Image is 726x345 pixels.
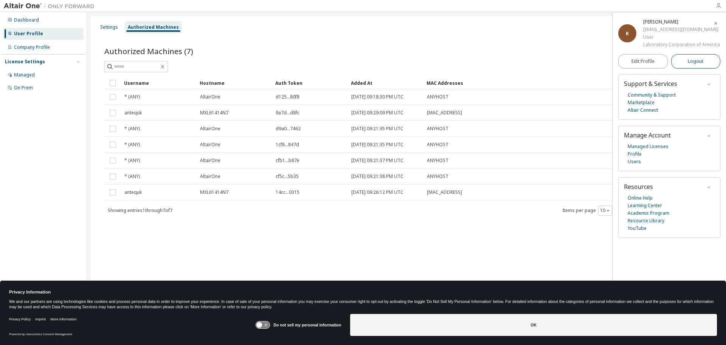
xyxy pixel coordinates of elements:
[427,110,462,116] span: [MAC_ADDRESS]
[427,142,448,148] span: ANYHOST
[200,189,228,195] span: MXL61414N7
[427,173,448,180] span: ANYHOST
[628,99,655,106] a: Marketplace
[628,91,676,99] a: Community & Support
[562,206,612,215] span: Items per page
[5,59,45,65] div: License Settings
[351,142,403,148] span: [DATE] 09:21:35 PM UTC
[124,94,140,100] span: * (ANY)
[643,26,720,33] div: [EMAIL_ADDRESS][DOMAIN_NAME]
[100,24,118,30] div: Settings
[351,189,403,195] span: [DATE] 09:26:12 PM UTC
[628,209,669,217] a: Academic Program
[14,85,33,91] div: On Prem
[631,58,655,64] span: Edit Profile
[628,225,647,232] a: YouTube
[124,158,140,164] span: * (ANY)
[200,77,269,89] div: Hostname
[351,158,403,164] span: [DATE] 09:21:37 PM UTC
[276,94,299,100] span: d125...80f8
[276,158,299,164] span: cfb1...b87e
[628,150,642,158] a: Profile
[14,17,39,23] div: Dashboard
[688,58,703,65] span: Logout
[628,217,664,225] a: Resource Library
[351,94,403,100] span: [DATE] 09:18:30 PM UTC
[128,24,179,30] div: Authorized Machines
[643,41,720,48] div: Laboratory Corporation of America
[276,110,299,116] span: 9a7d...d8fc
[628,158,641,165] a: Users
[124,110,142,116] span: antequk
[618,54,668,69] a: Edit Profile
[124,173,140,180] span: * (ANY)
[14,31,43,37] div: User Profile
[427,94,448,100] span: ANYHOST
[276,142,299,148] span: 1cf8...847d
[4,2,98,10] img: Altair One
[276,126,301,132] span: d9a0...7462
[14,72,35,78] div: Managed
[124,77,194,89] div: Username
[671,54,721,69] button: Logout
[427,158,448,164] span: ANYHOST
[628,143,669,150] a: Managed Licenses
[124,189,142,195] span: antequk
[427,189,462,195] span: [MAC_ADDRESS]
[200,94,220,100] span: AltairOne
[200,110,228,116] span: MXL61414N7
[276,189,299,195] span: 14cc...0315
[104,46,193,56] span: Authorized Machines (7)
[200,126,220,132] span: AltairOne
[624,183,653,191] span: Resources
[108,207,172,214] span: Showing entries 1 through 7 of 7
[351,126,403,132] span: [DATE] 09:21:35 PM UTC
[351,110,403,116] span: [DATE] 09:29:09 PM UTC
[427,126,448,132] span: ANYHOST
[628,202,662,209] a: Learning Center
[643,18,720,26] div: Kenneth Antequera
[351,77,420,89] div: Added At
[628,194,653,202] a: Online Help
[124,142,140,148] span: * (ANY)
[427,77,629,89] div: MAC Addresses
[276,173,299,180] span: cf5c...5b35
[14,44,50,50] div: Company Profile
[200,158,220,164] span: AltairOne
[124,126,140,132] span: * (ANY)
[600,208,610,214] button: 10
[351,173,403,180] span: [DATE] 09:21:38 PM UTC
[624,131,671,139] span: Manage Account
[624,80,677,88] span: Support & Services
[200,142,220,148] span: AltairOne
[643,33,720,41] div: User
[275,77,345,89] div: Auth Token
[200,173,220,180] span: AltairOne
[628,106,658,114] a: Altair Connect
[626,30,629,37] span: K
